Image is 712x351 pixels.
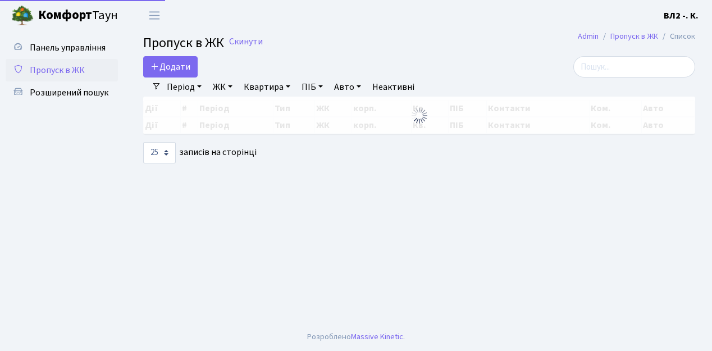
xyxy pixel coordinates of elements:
select: записів на сторінці [143,142,176,163]
div: Розроблено . [307,331,405,343]
span: Додати [150,61,190,73]
a: Розширений пошук [6,81,118,104]
b: ВЛ2 -. К. [664,10,699,22]
img: Обробка... [410,107,428,125]
a: Панель управління [6,37,118,59]
span: Таун [38,6,118,25]
b: Комфорт [38,6,92,24]
a: Період [162,78,206,97]
span: Пропуск в ЖК [143,33,224,53]
li: Список [658,30,695,43]
a: ЖК [208,78,237,97]
a: Admin [578,30,599,42]
span: Панель управління [30,42,106,54]
a: Квартира [239,78,295,97]
a: Пропуск в ЖК [610,30,658,42]
button: Переключити навігацію [140,6,168,25]
nav: breadcrumb [561,25,712,48]
a: Massive Kinetic [351,331,403,343]
input: Пошук... [573,56,695,78]
a: Неактивні [368,78,419,97]
span: Пропуск в ЖК [30,64,85,76]
a: Пропуск в ЖК [6,59,118,81]
a: ПІБ [297,78,327,97]
span: Розширений пошук [30,86,108,99]
label: записів на сторінці [143,142,257,163]
a: ВЛ2 -. К. [664,9,699,22]
a: Скинути [229,37,263,47]
img: logo.png [11,4,34,27]
a: Додати [143,56,198,78]
a: Авто [330,78,366,97]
